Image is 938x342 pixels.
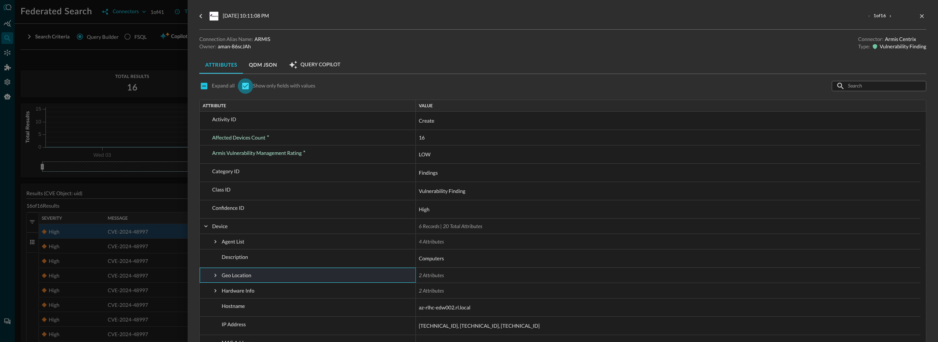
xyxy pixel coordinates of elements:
p: Connector: [858,36,883,43]
span: Class ID [212,186,230,193]
span: Attribute [203,103,226,108]
button: next result [887,12,894,20]
span: High [419,205,429,214]
span: Device [212,223,228,229]
span: Confidence ID [212,205,244,211]
p: Vulnerability Finding [880,43,926,50]
p: ARMIS [255,36,270,43]
svg: Armis Centrix [210,12,218,21]
span: Computers [419,254,444,263]
div: Additional field that was returned from the Connector that does not fit into our Query Data Model... [212,146,306,160]
span: Activity ID [212,116,236,122]
span: Description [222,254,248,260]
span: LOW [419,150,431,159]
span: Hardware Info [222,287,254,294]
span: Hostname [222,303,245,309]
input: Search [848,79,909,93]
p: [DATE] 10:11:08 PM [223,12,269,21]
span: 6 Records | 20 Total Attributes [419,223,482,229]
span: 1 of 16 [874,13,886,19]
span: 2 Attributes [419,272,444,278]
span: Vulnerability Finding [419,187,465,196]
span: Findings [419,168,438,177]
p: Owner: [199,43,216,50]
p: Show only fields with values [253,82,315,89]
p: aman-86scJAh [218,43,251,50]
span: Category ID [212,168,240,174]
span: Create [419,116,434,125]
p: Connection Alias Name: [199,36,253,43]
span: 4 Attributes [419,238,444,245]
button: close-drawer [917,12,926,21]
button: Attributes [199,56,243,74]
span: Geo Location [222,272,251,278]
button: QDM JSON [243,56,283,74]
p: Type: [858,43,870,50]
p: Armis Centrix [885,36,916,43]
span: az-rlhc-edw002.rl.local [419,303,470,312]
span: 16 [419,134,425,141]
span: 2 Attributes [419,287,444,294]
button: go back [195,10,207,22]
span: Query Copilot [300,62,340,68]
p: Expand all [212,82,235,89]
span: IP Address [222,321,246,327]
div: Additional field that was returned from the Connector that does not fit into our Query Data Model... [212,130,269,145]
span: Value [419,103,433,108]
span: [TECHNICAL_ID], [TECHNICAL_ID], [TECHNICAL_ID] [419,321,540,330]
span: Agent List [222,238,244,245]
